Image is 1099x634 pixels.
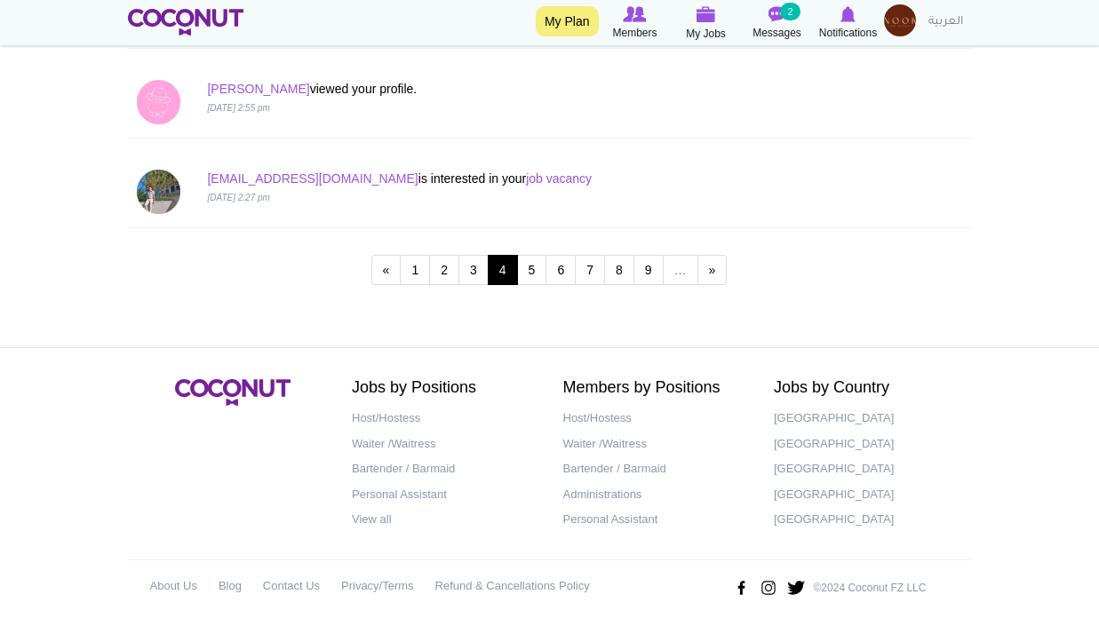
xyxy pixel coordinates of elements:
[341,574,414,599] a: Privacy/Terms
[219,574,242,599] a: Blog
[207,82,309,96] a: [PERSON_NAME]
[526,171,592,186] a: job vacancy
[623,6,646,22] img: Browse Members
[207,103,269,113] i: [DATE] 2:55 pm
[780,3,800,20] small: 2
[633,255,664,285] a: 9
[774,482,959,508] a: [GEOGRAPHIC_DATA]
[774,507,959,533] a: [GEOGRAPHIC_DATA]
[263,574,320,599] a: Contact Us
[352,379,537,397] h2: Jobs by Positions
[207,80,749,98] p: viewed your profile.
[671,4,742,43] a: My Jobs My Jobs
[175,379,291,406] img: Coconut
[697,6,716,22] img: My Jobs
[352,507,537,533] a: View all
[813,4,884,42] a: Notifications Notifications
[563,507,748,533] a: Personal Assistant
[686,25,726,43] span: My Jobs
[563,482,748,508] a: Administrations
[814,581,927,596] p: ©2024 Coconut FZ LLC
[774,432,959,457] a: [GEOGRAPHIC_DATA]
[575,255,605,285] a: 7
[546,255,576,285] a: 6
[840,6,856,22] img: Notifications
[150,574,197,599] a: About Us
[517,255,547,285] a: 5
[759,574,778,602] img: Instagram
[352,456,537,482] a: Bartender / Barmaid
[352,432,537,457] a: Waiter /Waitress
[435,574,590,599] a: Refund & Cancellations Policy
[400,255,430,285] a: 1
[731,574,751,602] img: Facebook
[207,170,749,187] p: is interested in your
[563,406,748,432] a: Host/Hostess
[819,24,877,42] span: Notifications
[742,4,813,42] a: Messages Messages 2
[753,24,801,42] span: Messages
[371,255,402,285] a: ‹ previous
[128,9,244,36] img: Home
[774,406,959,432] a: [GEOGRAPHIC_DATA]
[697,255,728,285] a: next ›
[786,574,806,602] img: Twitter
[536,6,599,36] a: My Plan
[774,456,959,482] a: [GEOGRAPHIC_DATA]
[207,171,418,186] a: [EMAIL_ADDRESS][DOMAIN_NAME]
[352,482,537,508] a: Personal Assistant
[207,193,269,202] i: [DATE] 2:27 pm
[769,6,786,22] img: Messages
[612,24,657,42] span: Members
[604,255,634,285] a: 8
[563,379,748,397] h2: Members by Positions
[563,432,748,457] a: Waiter /Waitress
[352,406,537,432] a: Host/Hostess
[488,255,518,285] span: 4
[600,4,671,42] a: Browse Members Members
[563,456,748,482] a: Bartender / Barmaid
[774,379,959,397] h2: Jobs by Country
[458,255,489,285] a: 3
[429,255,459,285] a: 2
[663,255,698,285] span: …
[920,4,972,40] a: العربية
